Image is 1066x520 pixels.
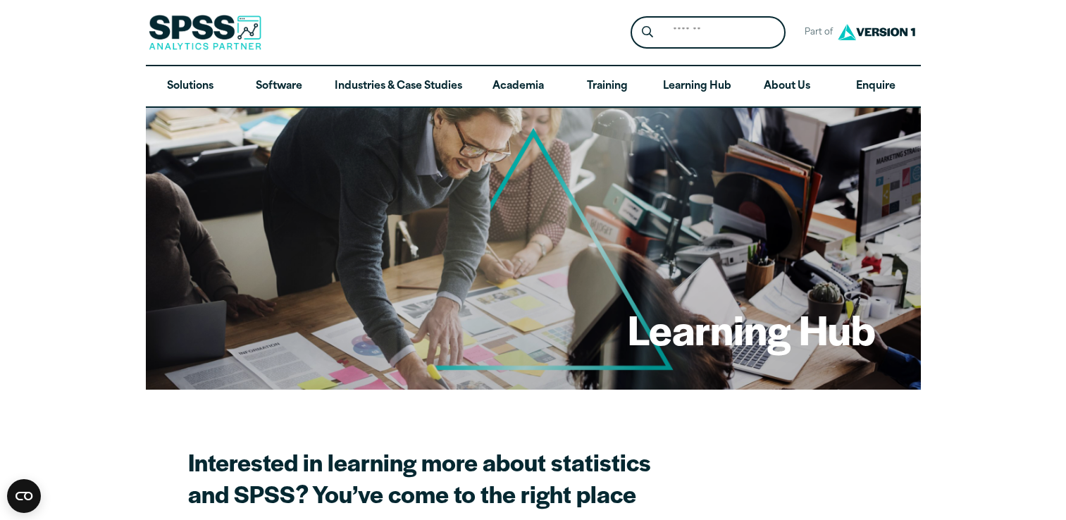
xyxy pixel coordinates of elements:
[146,66,921,107] nav: Desktop version of site main menu
[634,20,660,46] button: Search magnifying glass icon
[834,19,919,45] img: Version1 Logo
[473,66,562,107] a: Academia
[146,66,235,107] a: Solutions
[188,446,681,509] h2: Interested in learning more about statistics and SPSS? You’ve come to the right place
[562,66,651,107] a: Training
[149,15,261,50] img: SPSS Analytics Partner
[631,16,786,49] form: Site Header Search Form
[323,66,473,107] a: Industries & Case Studies
[797,23,834,43] span: Part of
[743,66,831,107] a: About Us
[235,66,323,107] a: Software
[652,66,743,107] a: Learning Hub
[628,302,876,357] h1: Learning Hub
[831,66,920,107] a: Enquire
[642,26,653,38] svg: Search magnifying glass icon
[7,479,41,513] button: Open CMP widget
